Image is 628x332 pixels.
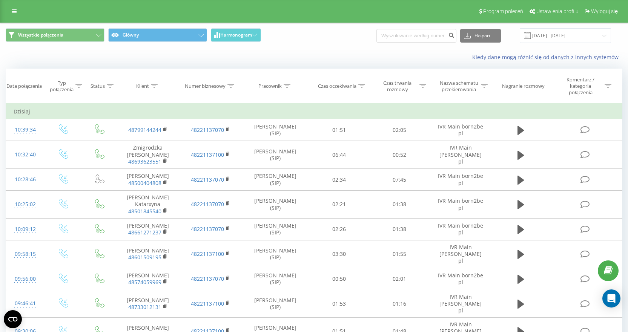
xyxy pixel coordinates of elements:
div: Nazwa schematu przekierowania [439,80,479,93]
div: Nagranie rozmowy [502,83,545,89]
a: 48501845540 [128,208,161,215]
td: [PERSON_NAME] (SIP) [242,290,309,318]
div: Numer biznesowy [185,83,226,89]
a: 48693623551 [128,158,161,165]
td: 01:38 [369,191,430,219]
a: 48221137070 [191,176,224,183]
div: 10:39:34 [14,122,37,137]
td: 00:52 [369,141,430,169]
td: IVR Main born2be pl [429,218,492,240]
button: Wszystkie połączenia [6,28,104,42]
a: 48221137100 [191,151,224,158]
td: IVR Main born2be pl [429,268,492,290]
td: 03:30 [309,240,369,268]
div: 09:58:15 [14,247,37,262]
td: [PERSON_NAME] [117,169,179,191]
td: [PERSON_NAME] (SIP) [242,191,309,219]
div: 10:32:40 [14,147,37,162]
div: 10:25:02 [14,197,37,212]
td: [PERSON_NAME] (SIP) [242,141,309,169]
div: Pracownik [258,83,282,89]
a: 48799144244 [128,126,161,133]
td: [PERSON_NAME] (SIP) [242,169,309,191]
a: 48221137070 [191,200,224,208]
input: Wyszukiwanie według numeru [376,29,456,43]
td: 02:21 [309,191,369,219]
td: [PERSON_NAME] (SIP) [242,240,309,268]
div: Klient [136,83,149,89]
a: 48661271237 [128,229,161,236]
a: 48574059969 [128,278,161,286]
div: Komentarz / kategoria połączenia [559,76,603,96]
td: [PERSON_NAME] [117,290,179,318]
button: Główny [108,28,207,42]
td: [PERSON_NAME] [117,218,179,240]
span: Wszystkie połączenia [18,32,63,38]
td: 02:05 [369,119,430,141]
a: 48733012131 [128,303,161,311]
span: Wyloguj się [591,8,618,14]
div: Czas oczekiwania [318,83,356,89]
td: [PERSON_NAME] (SIP) [242,218,309,240]
a: 48221137100 [191,300,224,307]
td: Dzisiaj [6,104,622,119]
td: [PERSON_NAME] (SIP) [242,268,309,290]
td: 07:45 [369,169,430,191]
div: 10:28:46 [14,172,37,187]
td: [PERSON_NAME] Katarxyna [117,191,179,219]
td: IVR Main [PERSON_NAME] pl [429,240,492,268]
button: Open CMP widget [4,310,22,328]
td: 01:38 [369,218,430,240]
div: 09:46:41 [14,296,37,311]
span: Harmonogram [220,32,252,38]
a: 48221137070 [191,225,224,233]
td: 01:55 [369,240,430,268]
div: Czas trwania rozmowy [377,80,418,93]
td: 00:50 [309,268,369,290]
td: [PERSON_NAME] (SIP) [242,119,309,141]
div: Data połączenia [6,83,42,89]
span: Ustawienia profilu [536,8,579,14]
div: 09:56:00 [14,272,37,286]
a: 48500404808 [128,179,161,187]
a: 48221137070 [191,126,224,133]
button: Harmonogram [211,28,261,42]
td: 02:26 [309,218,369,240]
td: IVR Main [PERSON_NAME] pl [429,290,492,318]
td: 01:53 [309,290,369,318]
td: [PERSON_NAME] [117,268,179,290]
div: Status [91,83,105,89]
button: Eksport [460,29,501,43]
div: 10:09:12 [14,222,37,237]
td: 02:34 [309,169,369,191]
a: Kiedy dane mogą różnić się od danych z innych systemów [472,54,622,61]
td: 06:44 [309,141,369,169]
td: IVR Main born2be pl [429,119,492,141]
td: Żmigrodzka [PERSON_NAME] [117,141,179,169]
td: 01:51 [309,119,369,141]
div: Open Intercom Messenger [602,289,620,308]
div: Typ połączenia [50,80,74,93]
td: 02:01 [369,268,430,290]
a: 48601509195 [128,254,161,261]
a: 48221137070 [191,275,224,282]
td: IVR Main born2be pl [429,169,492,191]
td: IVR Main born2be pl [429,191,492,219]
td: 01:16 [369,290,430,318]
td: [PERSON_NAME] [117,240,179,268]
a: 48221137100 [191,250,224,257]
td: IVR Main [PERSON_NAME] pl [429,141,492,169]
span: Program poleceń [483,8,523,14]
